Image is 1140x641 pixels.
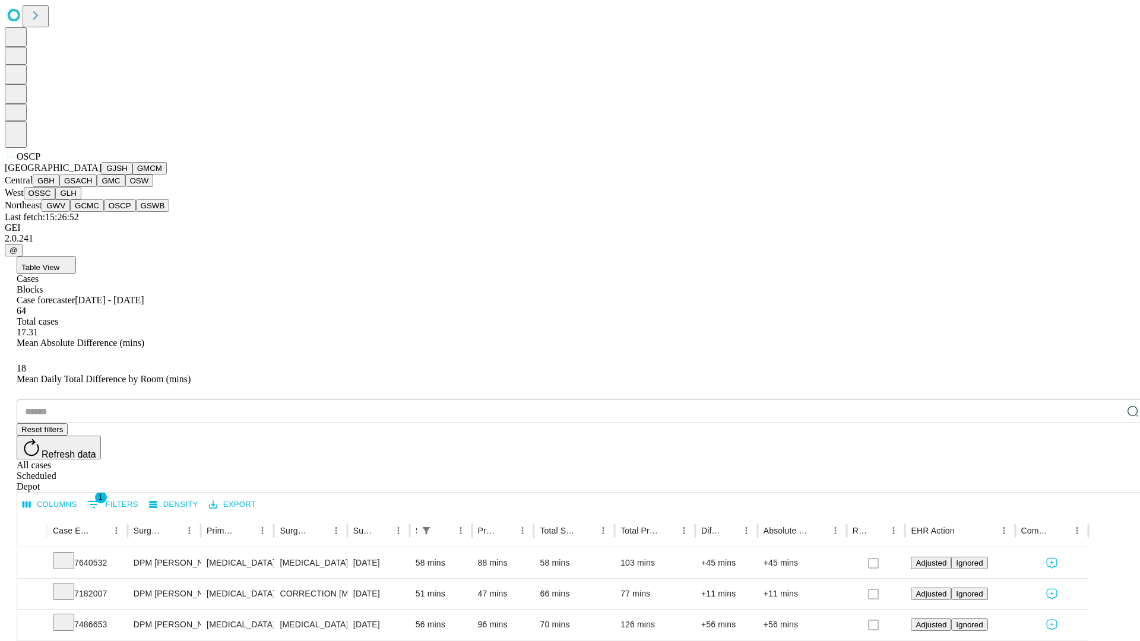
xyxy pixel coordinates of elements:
[108,522,125,539] button: Menu
[23,553,41,574] button: Expand
[478,526,497,535] div: Predicted In Room Duration
[514,522,531,539] button: Menu
[5,244,23,256] button: @
[620,579,689,609] div: 77 mins
[95,491,107,503] span: 1
[764,579,841,609] div: +11 mins
[911,526,954,535] div: EHR Action
[91,522,108,539] button: Sort
[17,256,76,274] button: Table View
[956,589,983,598] span: Ignored
[1021,526,1051,535] div: Comments
[5,212,79,222] span: Last fetch: 15:26:52
[810,522,827,539] button: Sort
[478,579,528,609] div: 47 mins
[498,522,514,539] button: Sort
[132,162,167,174] button: GMCM
[55,187,81,199] button: GLH
[85,495,141,514] button: Show filters
[9,246,18,255] span: @
[956,522,973,539] button: Sort
[53,548,122,578] div: 7640532
[452,522,469,539] button: Menu
[97,174,125,187] button: GMC
[280,579,341,609] div: CORRECTION [MEDICAL_DATA]
[951,618,987,631] button: Ignored
[911,557,951,569] button: Adjusted
[738,522,755,539] button: Menu
[5,223,1135,233] div: GEI
[416,579,466,609] div: 51 mins
[134,610,195,640] div: DPM [PERSON_NAME]
[237,522,254,539] button: Sort
[207,526,236,535] div: Primary Service
[311,522,328,539] button: Sort
[353,548,404,578] div: [DATE]
[280,548,341,578] div: [MEDICAL_DATA] OTHER THAN 1ST [MEDICAL_DATA]
[951,588,987,600] button: Ignored
[418,522,435,539] button: Show filters
[701,548,752,578] div: +45 mins
[620,526,658,535] div: Total Predicted Duration
[353,526,372,535] div: Surgery Date
[1052,522,1069,539] button: Sort
[701,526,720,535] div: Difference
[75,295,144,305] span: [DATE] - [DATE]
[1069,522,1085,539] button: Menu
[206,496,259,514] button: Export
[134,526,163,535] div: Surgeon Name
[620,610,689,640] div: 126 mins
[17,436,101,459] button: Refresh data
[102,162,132,174] button: GJSH
[916,620,946,629] span: Adjusted
[540,579,609,609] div: 66 mins
[911,588,951,600] button: Adjusted
[5,188,24,198] span: West
[764,548,841,578] div: +45 mins
[595,522,612,539] button: Menu
[24,187,56,199] button: OSSC
[659,522,676,539] button: Sort
[280,526,309,535] div: Surgery Name
[478,610,528,640] div: 96 mins
[17,423,68,436] button: Reset filters
[764,526,809,535] div: Absolute Difference
[827,522,844,539] button: Menu
[134,548,195,578] div: DPM [PERSON_NAME]
[21,263,59,272] span: Table View
[540,610,609,640] div: 70 mins
[20,496,80,514] button: Select columns
[701,610,752,640] div: +56 mins
[5,163,102,173] span: [GEOGRAPHIC_DATA]
[207,579,268,609] div: [MEDICAL_DATA]
[418,522,435,539] div: 1 active filter
[280,610,341,640] div: [MEDICAL_DATA] OTHER THAN 1ST [MEDICAL_DATA]
[328,522,344,539] button: Menu
[540,548,609,578] div: 58 mins
[620,548,689,578] div: 103 mins
[125,174,154,187] button: OSW
[17,316,58,326] span: Total cases
[5,175,33,185] span: Central
[21,425,63,434] span: Reset filters
[17,374,191,384] span: Mean Daily Total Difference by Room (mins)
[869,522,885,539] button: Sort
[181,522,198,539] button: Menu
[207,610,268,640] div: [MEDICAL_DATA]
[885,522,902,539] button: Menu
[134,579,195,609] div: DPM [PERSON_NAME]
[956,620,983,629] span: Ignored
[17,327,38,337] span: 17.31
[207,548,268,578] div: [MEDICAL_DATA]
[17,151,40,161] span: OSCP
[701,579,752,609] div: +11 mins
[23,615,41,636] button: Expand
[33,174,59,187] button: GBH
[956,559,983,567] span: Ignored
[951,557,987,569] button: Ignored
[17,363,26,373] span: 18
[353,579,404,609] div: [DATE]
[254,522,271,539] button: Menu
[70,199,104,212] button: GCMC
[5,200,42,210] span: Northeast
